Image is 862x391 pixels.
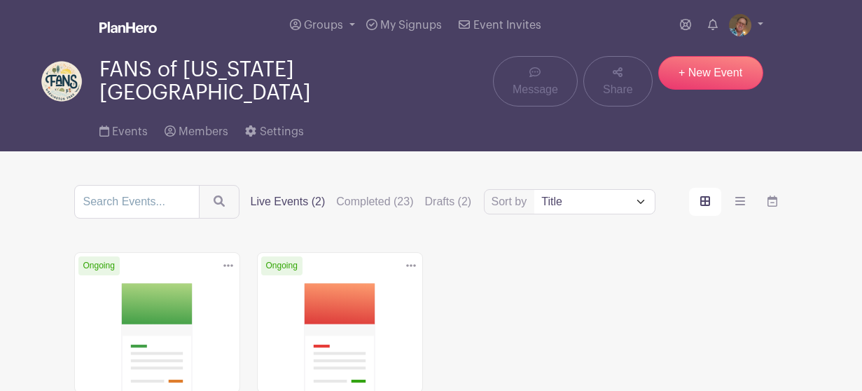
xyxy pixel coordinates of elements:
a: Message [493,56,578,107]
span: FANS of [US_STATE][GEOGRAPHIC_DATA] [99,58,493,104]
img: logo_white-6c42ec7e38ccf1d336a20a19083b03d10ae64f83f12c07503d8b9e83406b4c7d.svg [99,22,157,33]
a: Settings [245,107,303,151]
img: FANS%20logo%202024.png [41,60,83,102]
a: Share [583,56,652,107]
img: lee%20hopkins.JPG [729,14,751,36]
a: Events [99,107,148,151]
a: + New Event [658,56,763,90]
span: Message [513,81,558,98]
span: Share [603,81,633,98]
label: Drafts (2) [425,193,472,210]
div: filters [251,193,472,210]
input: Search Events... [74,185,200,219]
span: Groups [304,20,343,31]
span: Settings [260,126,304,137]
span: Event Invites [473,20,541,31]
div: order and view [689,188,788,216]
label: Completed (23) [336,193,413,210]
label: Sort by [492,193,531,210]
span: Events [112,126,148,137]
a: Members [165,107,228,151]
label: Live Events (2) [251,193,326,210]
span: My Signups [380,20,442,31]
span: Members [179,126,228,137]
